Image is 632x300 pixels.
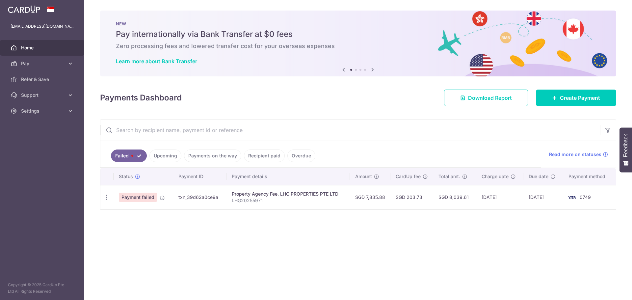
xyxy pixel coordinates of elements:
[149,150,181,162] a: Upcoming
[21,92,65,98] span: Support
[523,185,563,209] td: [DATE]
[565,193,578,201] img: Bank Card
[619,127,632,172] button: Feedback - Show survey
[396,173,421,180] span: CardUp fee
[438,173,460,180] span: Total amt.
[116,42,600,50] h6: Zero processing fees and lowered transfer cost for your overseas expenses
[21,76,65,83] span: Refer & Save
[468,94,512,102] span: Download Report
[433,185,476,209] td: SGD 8,039.61
[536,90,616,106] a: Create Payment
[482,173,509,180] span: Charge date
[100,11,616,76] img: Bank transfer banner
[184,150,241,162] a: Payments on the way
[21,108,65,114] span: Settings
[390,185,433,209] td: SGD 203.73
[116,21,600,26] p: NEW
[119,193,157,202] span: Payment failed
[116,58,197,65] a: Learn more about Bank Transfer
[549,151,601,158] span: Read more on statuses
[244,150,285,162] a: Recipient paid
[119,173,133,180] span: Status
[116,29,600,40] h5: Pay internationally via Bank Transfer at $0 fees
[287,150,315,162] a: Overdue
[173,168,226,185] th: Payment ID
[100,92,182,104] h4: Payments Dashboard
[111,150,147,162] a: Failed
[173,185,226,209] td: txn_39d62a0ce9a
[232,191,345,197] div: Property Agency Fee. LHG PROPERTIES PTE LTD
[232,197,345,204] p: LHG20255971
[21,60,65,67] span: Pay
[11,23,74,30] p: [EMAIL_ADDRESS][DOMAIN_NAME]
[580,194,591,200] span: 0749
[350,185,390,209] td: SGD 7,835.88
[549,151,608,158] a: Read more on statuses
[563,168,616,185] th: Payment method
[623,134,629,157] span: Feedback
[476,185,523,209] td: [DATE]
[226,168,350,185] th: Payment details
[444,90,528,106] a: Download Report
[100,120,600,141] input: Search by recipient name, payment id or reference
[529,173,548,180] span: Due date
[8,5,40,13] img: CardUp
[21,44,65,51] span: Home
[560,94,600,102] span: Create Payment
[355,173,372,180] span: Amount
